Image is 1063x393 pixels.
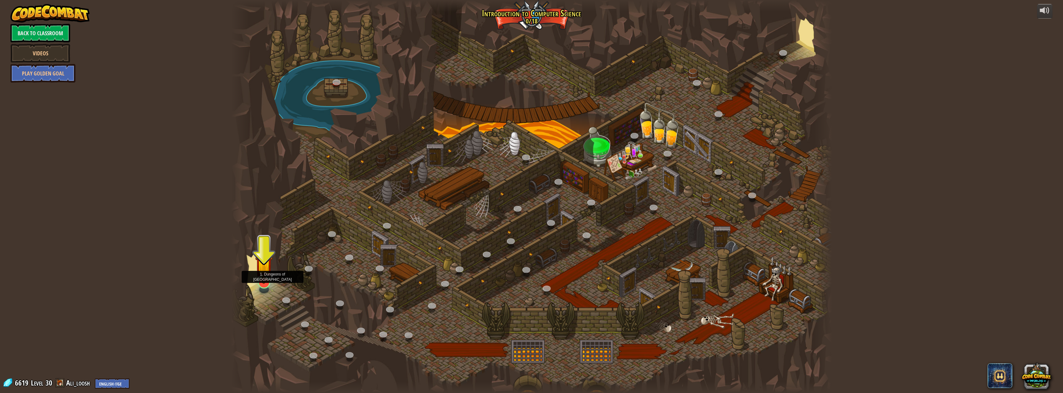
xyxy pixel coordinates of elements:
span: 6619 [15,378,30,388]
span: 30 [45,378,52,388]
span: Level [31,378,43,388]
img: level-banner-started.png [255,244,273,284]
a: Play Golden Goal [11,64,75,83]
a: Videos [11,44,70,62]
a: Ali_loosh [66,378,92,388]
img: CodeCombat - Learn how to code by playing a game [11,4,90,23]
a: Back to Classroom [11,24,70,42]
button: Adjust volume [1037,4,1052,19]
